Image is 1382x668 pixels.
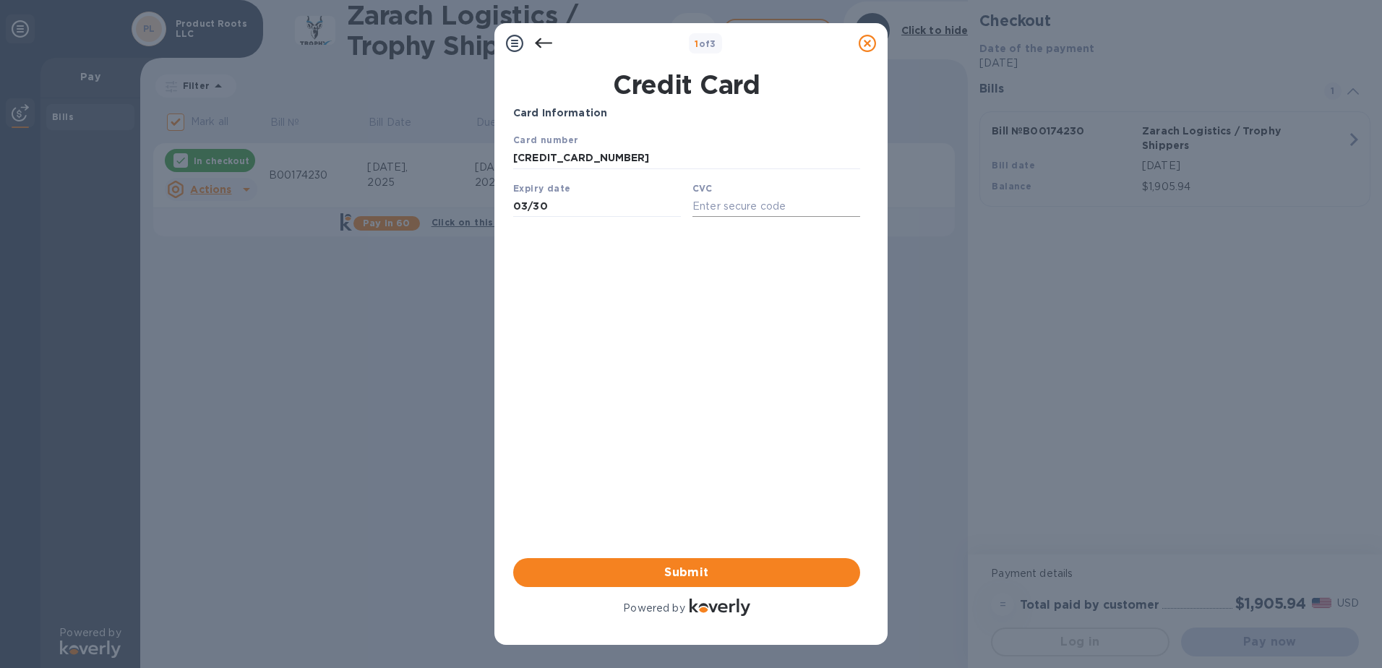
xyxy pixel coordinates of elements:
iframe: Your browser does not support iframes [513,132,860,221]
h1: Credit Card [507,69,866,100]
button: Submit [513,558,860,587]
b: Card Information [513,107,607,119]
span: Submit [525,564,849,581]
b: of 3 [695,38,716,49]
span: 1 [695,38,698,49]
p: Powered by [623,601,684,616]
img: Logo [690,599,750,616]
